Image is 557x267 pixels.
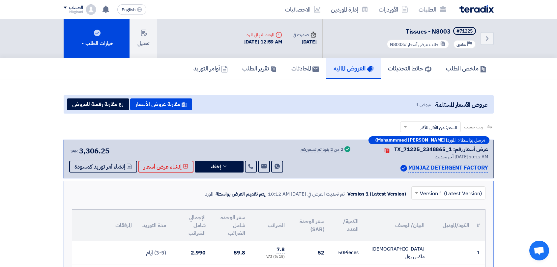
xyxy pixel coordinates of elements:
[435,153,454,160] span: أخر تحديث
[171,210,211,241] th: الإجمالي شامل الضرائب
[211,164,221,169] span: إخفاء
[408,41,438,48] span: طلب عرض أسعار
[69,5,83,11] div: الحساب
[456,41,466,48] span: عادي
[64,19,130,58] button: خيارات الطلب
[117,4,146,15] button: English
[268,190,345,198] div: تم تحديث العرض في [DATE] 10:12 AM
[138,161,193,173] button: إنشاء عرض أسعار
[447,138,455,143] span: المورد
[413,2,452,17] a: الطلبات
[459,5,494,13] img: Teradix logo
[67,98,129,110] button: مقارنة رقمية للعروض
[364,210,430,241] th: البيان/الوصف
[416,101,431,108] span: عروض 1
[347,190,406,198] div: Version 1 (Latest Version)
[458,138,485,143] span: مرسل بواسطة:
[256,254,285,260] div: (15 %) VAT
[130,19,157,58] button: تعديل
[244,38,282,46] div: [DATE] 12:59 AM
[420,124,457,131] span: السعر: من الأقل للأكثر
[144,164,182,169] span: إنشاء عرض أسعار
[456,29,473,34] div: #71225
[334,65,373,72] h5: العروض الماليه
[406,27,451,36] span: Tissues - N8003
[369,245,425,260] div: [DEMOGRAPHIC_DATA] ماكس رول
[72,210,137,241] th: المرفقات
[373,2,413,17] a: الأوردرات
[191,249,206,257] span: 2,990
[430,210,475,241] th: الكود/الموديل
[74,164,125,169] span: إنشاء أمر توريد كمسودة
[293,31,316,38] div: صدرت في
[408,164,488,173] p: MINJAZ DETERGENT FACTORY
[394,146,488,153] div: عرض أسعار رقم: TX_71225_2348865_1
[385,27,477,36] h5: Tissues - N8003
[381,58,439,79] a: حائط التحديثات
[400,165,407,172] img: Verified Account
[186,58,235,79] a: أوامر التوريد
[211,210,250,241] th: سعر الوحدة شامل الضرائب
[277,246,285,254] span: 7.8
[130,98,192,110] button: مقارنة عروض الأسعار
[390,41,407,48] span: #N8003
[446,65,486,72] h5: ملخص الطلب
[388,65,431,72] h5: حائط التحديثات
[338,249,344,256] span: 50
[195,161,244,173] button: إخفاء
[375,138,447,143] b: (Mohammmed [PERSON_NAME])
[475,210,485,241] th: #
[301,147,343,152] div: 2 من 2 بنود تم تسعيرهم
[291,65,319,72] h5: المحادثات
[330,241,364,264] td: Pieces
[293,38,316,46] div: [DATE]
[529,241,549,260] a: Open chat
[86,4,96,15] img: profile_test.png
[235,58,284,79] a: تقرير الطلب
[368,136,489,144] div: –
[439,58,494,79] a: ملخص الطلب
[69,161,137,173] button: إنشاء أمر توريد كمسودة
[464,123,483,130] span: رتب حسب
[146,249,166,257] span: (3-5) أيام
[71,148,78,154] span: SAR
[244,31,282,38] div: الموعد النهائي للرد
[330,210,364,241] th: الكمية/العدد
[454,153,488,160] span: [DATE] 10:12 AM
[122,8,135,12] span: English
[326,58,381,79] a: العروض الماليه
[79,146,109,156] span: 3,306.25
[290,210,330,241] th: سعر الوحدة (SAR)
[216,190,265,198] div: يتم تقديم العرض بواسطة
[284,58,326,79] a: المحادثات
[234,249,245,257] span: 59.8
[326,2,373,17] a: إدارة الموردين
[205,190,213,198] div: المورد
[242,65,277,72] h5: تقرير الطلب
[137,210,171,241] th: مدة التوريد
[318,249,324,257] span: 52
[280,2,326,17] a: الاحصائيات
[64,10,83,14] div: Mirghani
[80,40,113,47] div: خيارات الطلب
[435,100,487,109] span: عروض الأسعار المستلمة
[193,65,228,72] h5: أوامر التوريد
[475,241,485,264] td: 1
[250,210,290,241] th: الضرائب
